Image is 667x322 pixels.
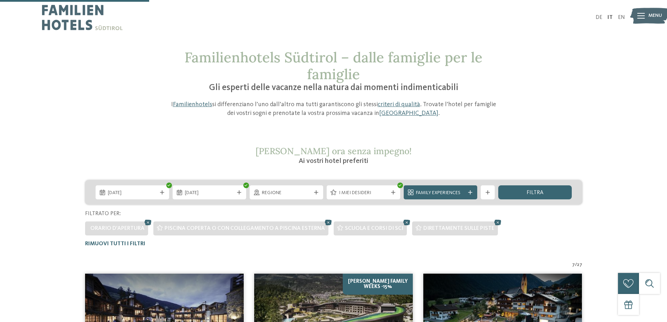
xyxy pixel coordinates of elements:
[299,158,368,165] span: Ai vostri hotel preferiti
[262,190,311,197] span: Regione
[90,226,145,231] span: Orario d'apertura
[345,226,403,231] span: Scuola e corsi di sci
[577,261,582,268] span: 27
[85,241,145,247] span: Rimuovi tutti i filtri
[85,211,121,217] span: Filtrato per:
[423,226,494,231] span: Direttamente sulle piste
[379,110,438,116] a: [GEOGRAPHIC_DATA]
[165,226,325,231] span: Piscina coperta o con collegamento a piscina esterna
[173,101,212,108] a: Familienhotels
[256,145,412,157] span: [PERSON_NAME] ora senza impegno!
[339,190,388,197] span: I miei desideri
[575,261,577,268] span: /
[572,261,575,268] span: 7
[596,15,602,20] a: DE
[527,190,543,196] span: filtra
[108,190,157,197] span: [DATE]
[607,15,613,20] a: IT
[648,12,662,19] span: Menu
[167,100,500,118] p: I si differenziano l’uno dall’altro ma tutti garantiscono gli stessi . Trovate l’hotel per famigl...
[416,190,465,197] span: Family Experiences
[618,15,625,20] a: EN
[378,101,420,108] a: criteri di qualità
[209,83,458,92] span: Gli esperti delle vacanze nella natura dai momenti indimenticabili
[185,48,482,83] span: Familienhotels Südtirol – dalle famiglie per le famiglie
[185,190,234,197] span: [DATE]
